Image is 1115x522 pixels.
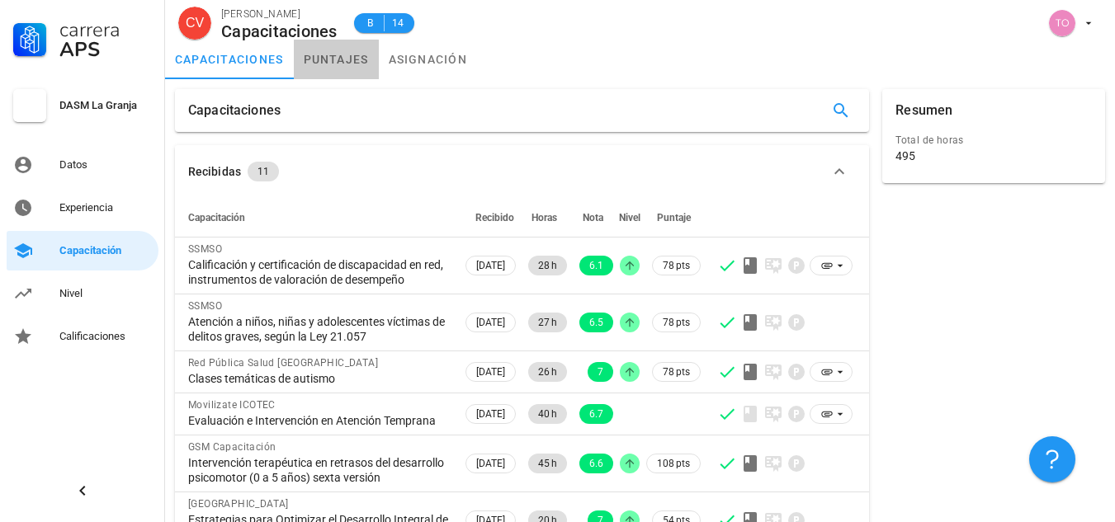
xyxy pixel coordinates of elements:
[663,314,690,331] span: 78 pts
[7,231,158,270] a: Capacitación
[538,454,557,473] span: 45 h
[59,158,152,172] div: Datos
[619,212,640,223] span: Nivel
[570,198,617,237] th: Nota
[188,441,276,453] span: GSM Capacitación
[391,15,404,31] span: 14
[476,405,505,423] span: [DATE]
[519,198,570,237] th: Horas
[175,145,869,198] button: Recibidas 11
[7,274,158,313] a: Nivel
[165,40,294,79] a: capacitaciones
[589,313,603,332] span: 6.5
[188,399,276,411] span: Movilizate ICOTEC
[589,404,603,424] span: 6.7
[379,40,478,79] a: asignación
[59,99,152,112] div: DASM La Granja
[175,198,462,237] th: Capacitación
[589,454,603,473] span: 6.6
[895,132,1092,148] div: Total de horas
[178,7,211,40] div: avatar
[7,145,158,185] a: Datos
[663,364,690,380] span: 78 pts
[532,212,557,223] span: Horas
[895,148,915,163] div: 495
[257,162,269,181] span: 11
[538,404,557,424] span: 40 h
[589,256,603,275] span: 6.1
[188,371,449,386] div: Clases temáticas de autismo
[221,6,338,22] div: [PERSON_NAME]
[221,22,338,40] div: Capacitaciones
[188,498,289,510] span: [GEOGRAPHIC_DATA]
[895,89,952,132] div: Resumen
[598,362,603,382] span: 7
[476,363,505,381] span: [DATE]
[476,313,505,332] span: [DATE]
[188,212,245,223] span: Capacitación
[538,362,557,382] span: 26 h
[59,330,152,343] div: Calificaciones
[188,300,222,312] span: SSMSO
[657,212,691,223] span: Puntaje
[476,454,505,473] span: [DATE]
[462,198,519,237] th: Recibido
[657,455,690,472] span: 108 pts
[59,244,152,257] div: Capacitación
[476,256,505,275] span: [DATE]
[7,317,158,356] a: Calificaciones
[59,201,152,214] div: Experiencia
[188,455,449,485] div: Intervención terapéutica en retrasos del desarrollo psicomotor (0 a 5 años) sexta versión
[617,198,643,237] th: Nivel
[188,413,449,428] div: Evaluación e Intervención en Atención Temprana
[1049,10,1075,36] div: avatar
[583,212,603,223] span: Nota
[188,357,378,369] span: Red Pública Salud [GEOGRAPHIC_DATA]
[663,257,690,274] span: 78 pts
[475,212,514,223] span: Recibido
[188,243,222,255] span: SSMSO
[188,314,449,344] div: Atención a niños, niñas y adolescentes víctimas de delitos graves, según la Ley 21.057
[186,7,204,40] span: CV
[538,256,557,275] span: 28 h
[59,40,152,59] div: APS
[188,257,449,287] div: Calificación y certificación de discapacidad en red, instrumentos de valoración de desempeño
[364,15,377,31] span: B
[188,162,241,181] div: Recibidas
[59,287,152,300] div: Nivel
[59,20,152,40] div: Carrera
[188,89,281,132] div: Capacitaciones
[643,198,704,237] th: Puntaje
[294,40,379,79] a: puntajes
[538,313,557,332] span: 27 h
[7,188,158,228] a: Experiencia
